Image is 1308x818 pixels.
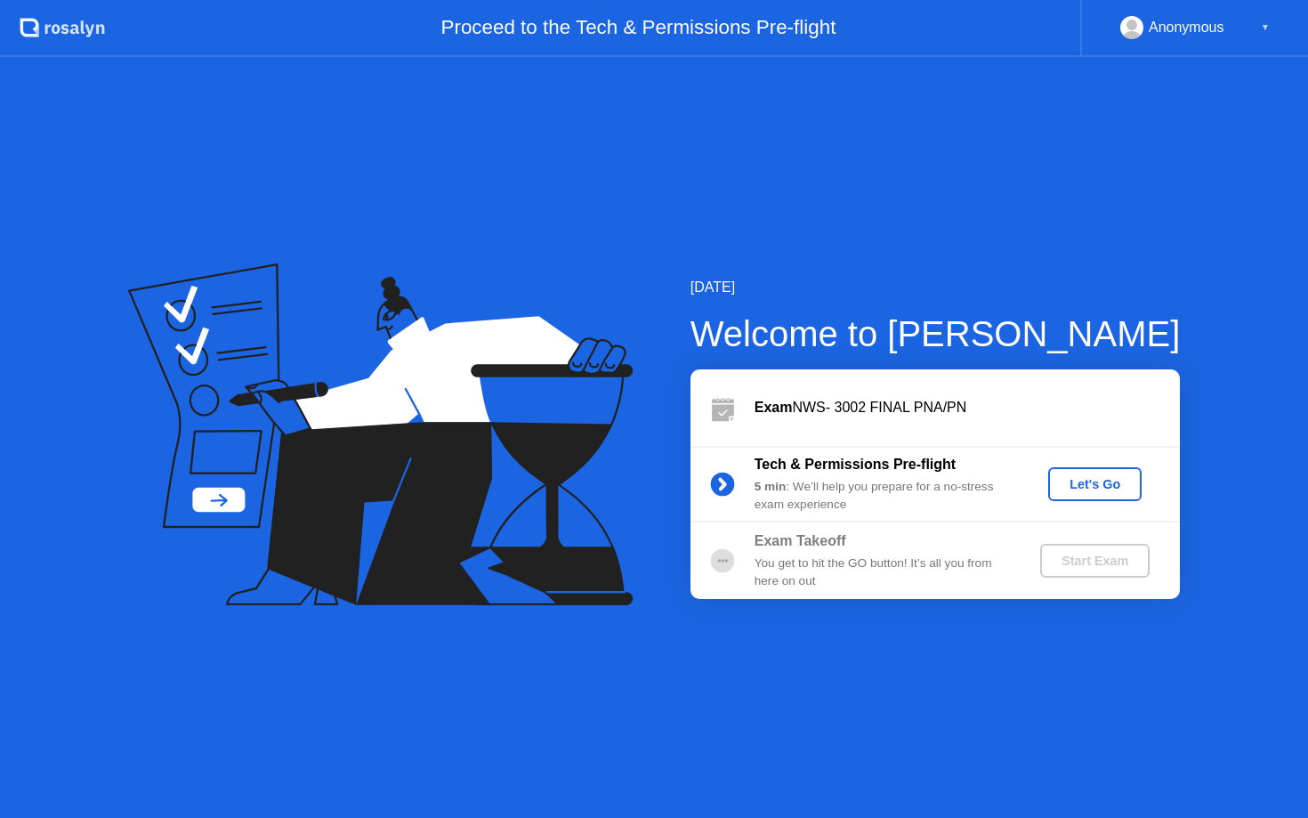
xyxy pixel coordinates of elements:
[755,400,793,415] b: Exam
[755,457,956,472] b: Tech & Permissions Pre-flight
[1047,554,1142,568] div: Start Exam
[690,307,1181,360] div: Welcome to [PERSON_NAME]
[755,478,1011,514] div: : We’ll help you prepare for a no-stress exam experience
[755,397,1180,418] div: NWS- 3002 FINAL PNA/PN
[1055,477,1134,491] div: Let's Go
[1149,16,1224,39] div: Anonymous
[755,480,787,493] b: 5 min
[1040,544,1150,578] button: Start Exam
[690,277,1181,298] div: [DATE]
[755,555,1011,591] div: You get to hit the GO button! It’s all you from here on out
[1048,467,1142,501] button: Let's Go
[1261,16,1270,39] div: ▼
[755,533,846,548] b: Exam Takeoff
